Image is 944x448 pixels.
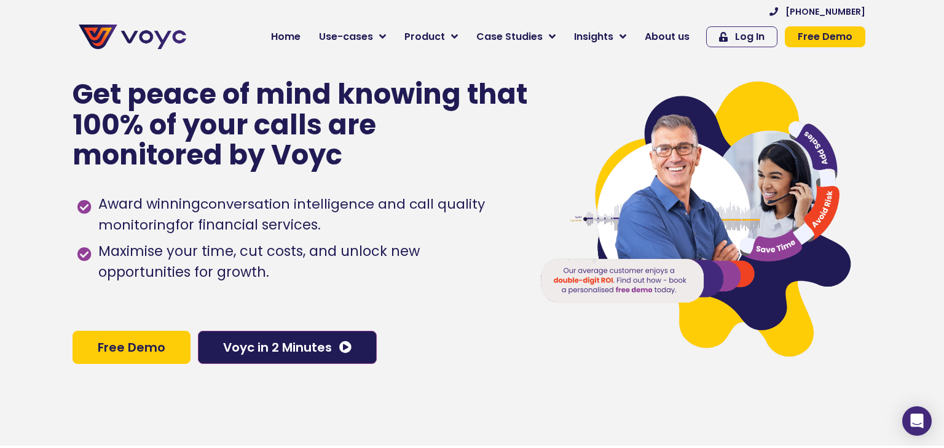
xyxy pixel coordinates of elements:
a: Use-cases [310,25,395,49]
a: Case Studies [467,25,565,49]
span: Log In [735,32,765,42]
span: Home [271,29,301,44]
h1: conversation intelligence and call quality monitoring [98,195,485,234]
span: Voyc in 2 Minutes [223,341,332,353]
span: Free Demo [98,341,165,353]
span: Product [404,29,445,44]
a: Free Demo [785,26,865,47]
span: Use-cases [319,29,373,44]
span: Insights [574,29,613,44]
a: About us [635,25,699,49]
span: About us [645,29,690,44]
span: Case Studies [476,29,543,44]
span: Maximise your time, cut costs, and unlock new opportunities for growth. [95,241,515,283]
span: Award winning for financial services. [95,194,515,236]
a: Voyc in 2 Minutes [198,331,377,364]
img: voyc-full-logo [79,25,186,49]
a: Home [262,25,310,49]
a: Product [395,25,467,49]
a: Insights [565,25,635,49]
a: Log In [706,26,777,47]
a: Free Demo [73,331,191,364]
a: [PHONE_NUMBER] [769,7,865,16]
p: Get peace of mind knowing that 100% of your calls are monitored by Voyc [73,79,529,171]
span: Free Demo [798,32,852,42]
span: [PHONE_NUMBER] [785,7,865,16]
div: Open Intercom Messenger [902,406,932,436]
